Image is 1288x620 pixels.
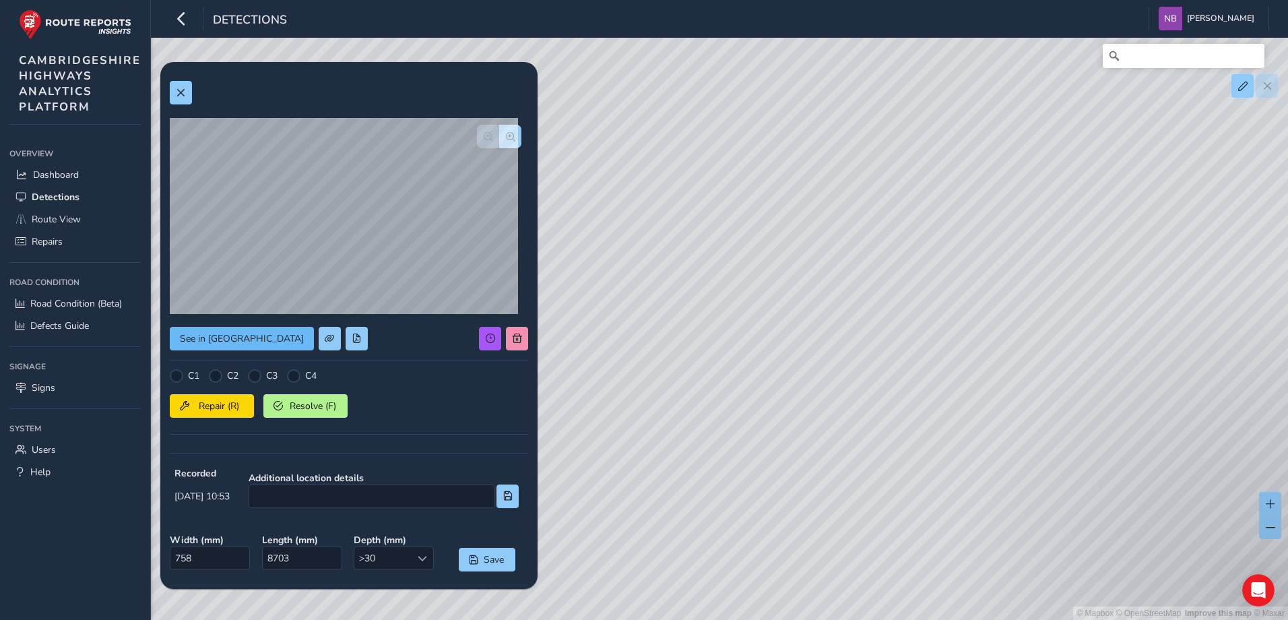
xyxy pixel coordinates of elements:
[227,369,238,382] label: C2
[354,534,437,547] strong: Depth ( mm )
[32,213,81,226] span: Route View
[9,418,141,439] div: System
[9,356,141,377] div: Signage
[1159,7,1182,30] img: diamond-layout
[9,272,141,292] div: Road Condition
[9,164,141,186] a: Dashboard
[30,297,122,310] span: Road Condition (Beta)
[32,191,79,204] span: Detections
[9,439,141,461] a: Users
[9,461,141,483] a: Help
[459,548,515,571] button: Save
[180,332,304,345] span: See in [GEOGRAPHIC_DATA]
[33,168,79,181] span: Dashboard
[9,230,141,253] a: Repairs
[32,235,63,248] span: Repairs
[32,381,55,394] span: Signs
[1159,7,1259,30] button: [PERSON_NAME]
[1187,7,1254,30] span: [PERSON_NAME]
[262,534,345,547] strong: Length ( mm )
[19,53,141,115] span: CAMBRIDGESHIRE HIGHWAYS ANALYTICS PLATFORM
[174,467,230,480] strong: Recorded
[30,319,89,332] span: Defects Guide
[9,208,141,230] a: Route View
[1242,574,1275,607] iframe: Intercom live chat
[249,472,519,485] strong: Additional location details
[213,11,287,30] span: Detections
[266,369,278,382] label: C3
[170,534,253,547] strong: Width ( mm )
[9,186,141,208] a: Detections
[9,377,141,399] a: Signs
[354,547,411,569] span: >30
[32,443,56,456] span: Users
[19,9,131,40] img: rr logo
[30,466,51,478] span: Help
[288,400,337,412] span: Resolve (F)
[9,315,141,337] a: Defects Guide
[194,400,244,412] span: Repair (R)
[174,490,230,503] span: [DATE] 10:53
[9,144,141,164] div: Overview
[170,394,254,418] button: Repair (R)
[9,292,141,315] a: Road Condition (Beta)
[263,394,348,418] button: Resolve (F)
[170,327,314,350] button: See in Route View
[305,369,317,382] label: C4
[188,369,199,382] label: C1
[1103,44,1264,68] input: Search
[483,553,505,566] span: Save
